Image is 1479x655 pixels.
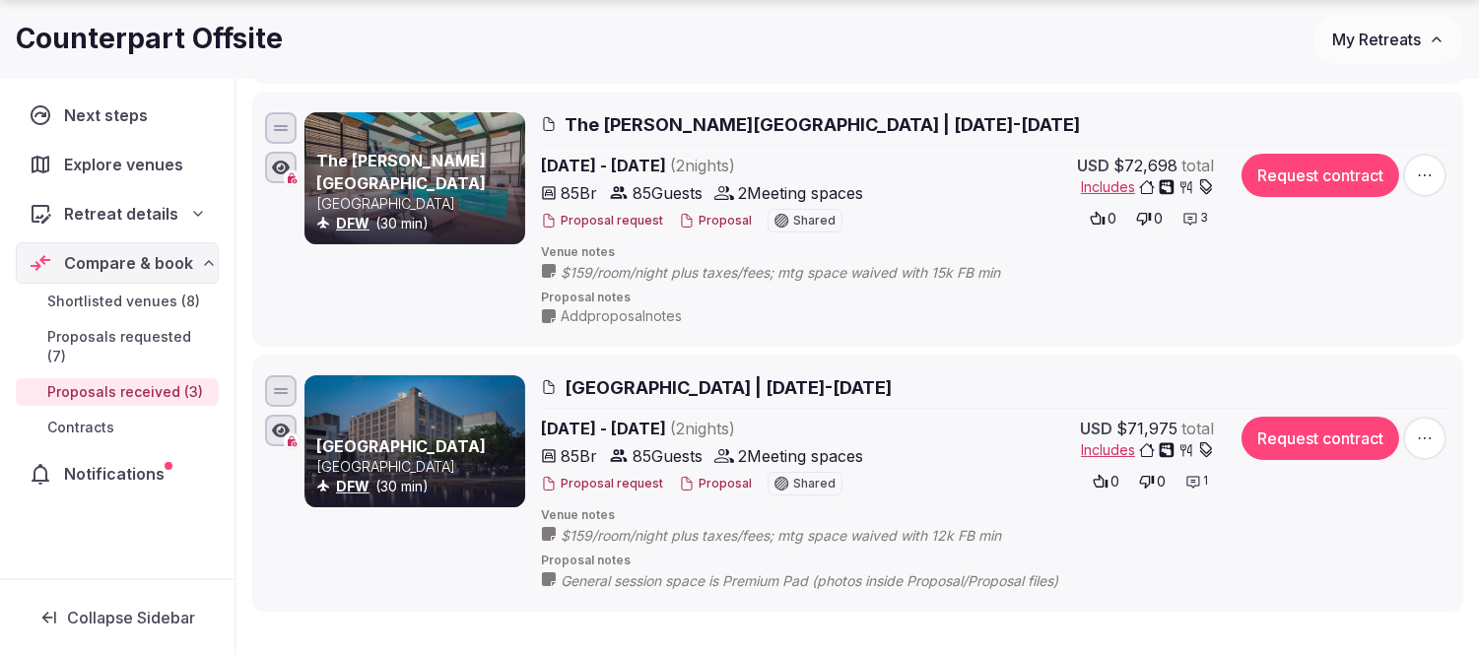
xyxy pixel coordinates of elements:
[1242,154,1399,197] button: Request contract
[1181,417,1214,440] span: total
[1087,468,1125,495] button: 0
[1077,154,1109,177] span: USD
[541,244,1450,261] span: Venue notes
[541,154,888,177] span: [DATE] - [DATE]
[16,414,219,441] a: Contracts
[64,153,191,176] span: Explore venues
[1110,472,1119,491] span: 0
[67,608,195,627] span: Collapse Sidebar
[64,462,172,486] span: Notifications
[1157,472,1166,491] span: 0
[316,151,486,192] a: The [PERSON_NAME][GEOGRAPHIC_DATA]
[541,417,888,440] span: [DATE] - [DATE]
[561,181,597,205] span: 85 Br
[561,444,597,468] span: 85 Br
[1242,417,1399,460] button: Request contract
[738,181,863,205] span: 2 Meeting spaces
[47,327,211,366] span: Proposals requested (7)
[16,95,219,136] a: Next steps
[561,263,1040,283] span: $159/room/night plus taxes/fees; mtg space waived with 15k FB min
[1133,468,1172,495] button: 0
[336,214,370,233] button: DFW
[47,292,200,311] span: Shortlisted venues (8)
[47,418,114,437] span: Contracts
[336,478,370,494] a: DFW
[670,419,735,438] span: ( 2 night s )
[1130,205,1169,232] button: 0
[16,453,219,494] a: Notifications
[316,436,486,456] a: [GEOGRAPHIC_DATA]
[1203,473,1208,490] span: 1
[633,181,703,205] span: 85 Guests
[316,457,521,477] p: [GEOGRAPHIC_DATA]
[64,103,156,127] span: Next steps
[1113,154,1177,177] span: $72,698
[1081,440,1214,460] button: Includes
[1181,154,1214,177] span: total
[64,251,193,275] span: Compare & book
[793,215,836,227] span: Shared
[1080,417,1112,440] span: USD
[541,553,1450,569] span: Proposal notes
[1313,15,1463,64] button: My Retreats
[541,290,1450,306] span: Proposal notes
[1081,177,1214,197] button: Includes
[1084,205,1122,232] button: 0
[565,375,892,400] span: [GEOGRAPHIC_DATA] | [DATE]-[DATE]
[47,382,203,402] span: Proposals received (3)
[565,112,1080,137] span: The [PERSON_NAME][GEOGRAPHIC_DATA] | [DATE]-[DATE]
[16,596,219,639] button: Collapse Sidebar
[561,526,1041,546] span: $159/room/night plus taxes/fees; mtg space waived with 12k FB min
[541,507,1450,524] span: Venue notes
[561,571,1098,591] span: General session space is Premium Pad (photos inside Proposal/Proposal files)
[541,476,663,492] button: Proposal request
[336,215,370,231] a: DFW
[670,156,735,175] span: ( 2 night s )
[316,194,521,214] p: [GEOGRAPHIC_DATA]
[16,378,219,406] a: Proposals received (3)
[633,444,703,468] span: 85 Guests
[16,323,219,370] a: Proposals requested (7)
[561,306,682,326] span: Add proposal notes
[793,478,836,490] span: Shared
[1200,210,1208,227] span: 3
[16,20,283,58] h1: Counterpart Offsite
[316,477,521,496] div: (30 min)
[738,444,863,468] span: 2 Meeting spaces
[336,477,370,496] button: DFW
[16,144,219,185] a: Explore venues
[64,202,178,226] span: Retreat details
[541,213,663,229] button: Proposal request
[1108,209,1116,229] span: 0
[679,213,752,229] button: Proposal
[679,476,752,492] button: Proposal
[1154,209,1163,229] span: 0
[1116,417,1177,440] span: $71,975
[1332,30,1421,49] span: My Retreats
[16,288,219,315] a: Shortlisted venues (8)
[316,214,521,233] div: (30 min)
